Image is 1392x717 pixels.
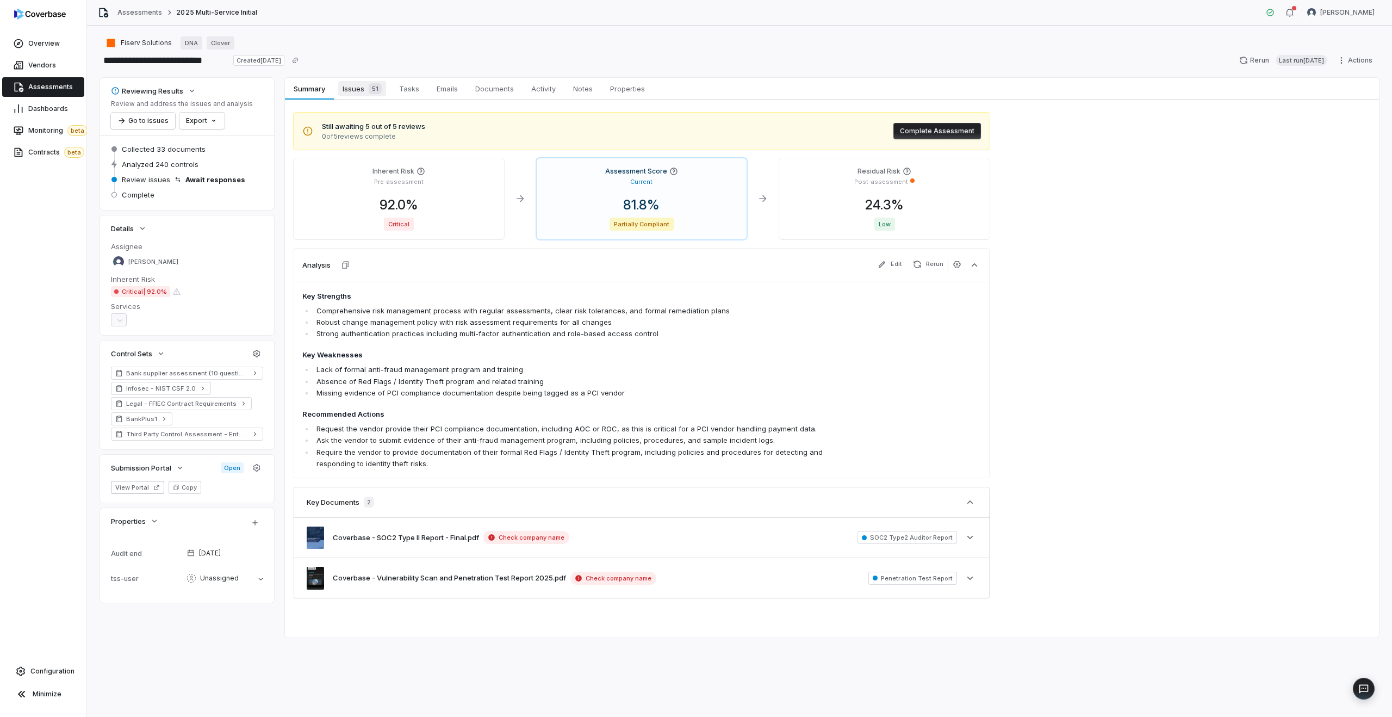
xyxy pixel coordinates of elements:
[126,384,196,393] span: Infosec - NIST CSF 2.0
[111,100,253,108] p: Review and address the issues and analysis
[126,415,157,423] span: BankPlus1
[28,147,84,158] span: Contracts
[183,542,268,565] button: [DATE]
[371,197,427,213] span: 92.0 %
[122,144,206,154] span: Collected 33 documents
[111,574,183,583] div: tss-user
[1334,52,1379,69] button: Actions
[111,113,175,129] button: Go to issues
[307,567,324,589] img: 48163d6544f4481d9cc3f58b61f982d3.jpg
[2,55,84,75] a: Vendors
[483,531,569,544] span: Check company name
[527,82,560,96] span: Activity
[199,549,221,558] span: [DATE]
[857,167,900,176] h4: Residual Risk
[314,447,845,469] li: Require the vendor to provide documentation of their formal Red Flags / Identity Theft program, i...
[2,77,84,97] a: Assessments
[384,218,414,231] span: Critical
[181,36,202,50] a: DNA
[1307,8,1316,17] img: Lili Jiang avatar
[868,572,957,585] span: Penetration Test Report
[4,662,82,681] a: Configuration
[126,399,237,408] span: Legal - FFIEC Contract Requirements
[185,175,245,184] span: Await responses
[322,132,425,141] span: 0 of 5 reviews complete
[606,82,649,96] span: Properties
[111,301,263,311] dt: Services
[314,387,845,399] li: Missing evidence of PCI compliance documentation despite being tagged as a PCI vendor
[2,34,84,53] a: Overview
[126,369,248,378] span: Bank supplier assessment (10 questions, [DATE])
[302,260,331,270] h3: Analysis
[64,147,84,158] span: beta
[614,197,668,213] span: 81.8 %
[108,81,200,101] button: Reviewing Results
[111,86,183,96] div: Reviewing Results
[111,349,152,358] span: Control Sets
[432,82,462,96] span: Emails
[30,667,74,676] span: Configuration
[111,549,183,558] div: Audit end
[369,83,382,94] span: 51
[1320,8,1375,17] span: [PERSON_NAME]
[374,178,424,186] p: Pre-assessment
[2,121,84,140] a: Monitoringbeta
[176,8,257,17] span: 2025 Multi-Service Initial
[2,99,84,119] a: Dashboards
[285,51,305,70] button: Copy link
[111,382,211,395] a: Infosec - NIST CSF 2.0
[570,572,656,585] span: Check company name
[28,61,56,70] span: Vendors
[307,527,324,549] img: 92812ac76d8d46b1aba90eac3143797c.jpg
[28,125,88,136] span: Monitoring
[102,33,175,53] button: https://fiserv.com/en.html/Fiserv Solutions
[314,435,845,446] li: Ask the vendor to submit evidence of their anti-fraud management program, including policies, pro...
[108,344,169,363] button: Control Sets
[111,428,263,441] a: Third Party Control Assessment - Enterprise
[111,242,263,251] dt: Assignee
[111,397,252,410] a: Legal - FFIEC Contract Requirements
[314,305,845,317] li: Comprehensive risk management process with regular assessments, clear risk tolerances, and formal...
[122,190,154,200] span: Complete
[108,219,150,238] button: Details
[113,256,124,267] img: David Gold avatar
[289,82,329,96] span: Summary
[108,458,188,478] button: Submission Portal
[314,364,845,375] li: Lack of formal anti-fraud management program and training
[307,497,359,507] h3: Key Documents
[302,350,845,361] h4: Key Weaknesses
[873,258,906,271] button: Edit
[854,178,908,186] p: Post-assessment
[28,104,68,113] span: Dashboards
[122,159,198,169] span: Analyzed 240 controls
[200,574,239,583] span: Unassigned
[856,197,912,213] span: 24.3 %
[117,8,162,17] a: Assessments
[364,497,374,508] span: 2
[302,409,845,420] h4: Recommended Actions
[314,423,845,435] li: Request the vendor provide their PCI compliance documentation, including AOC or ROC, as this is c...
[126,430,248,438] span: Third Party Control Assessment - Enterprise
[1233,52,1334,69] button: RerunLast run[DATE]
[395,82,424,96] span: Tasks
[233,55,284,66] span: Created [DATE]
[1276,55,1327,66] span: Last run [DATE]
[67,125,88,136] span: beta
[121,39,172,47] span: Fiserv Solutions
[874,218,895,231] span: Low
[207,36,234,50] a: Clover
[111,274,263,284] dt: Inherent Risk
[302,291,845,302] h4: Key Strengths
[4,683,82,705] button: Minimize
[909,258,948,271] button: Rerun
[893,123,981,139] button: Complete Assessment
[333,573,566,584] button: Coverbase - Vulnerability Scan and Penetration Test Report 2025.pdf
[179,113,225,129] button: Export
[857,531,957,544] span: SOC2 Type2 Auditor Report
[169,481,201,494] button: Copy
[128,258,178,266] span: [PERSON_NAME]
[1301,4,1381,21] button: Lili Jiang avatar[PERSON_NAME]
[122,175,170,184] span: Review issues
[630,178,652,186] p: Current
[569,82,597,96] span: Notes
